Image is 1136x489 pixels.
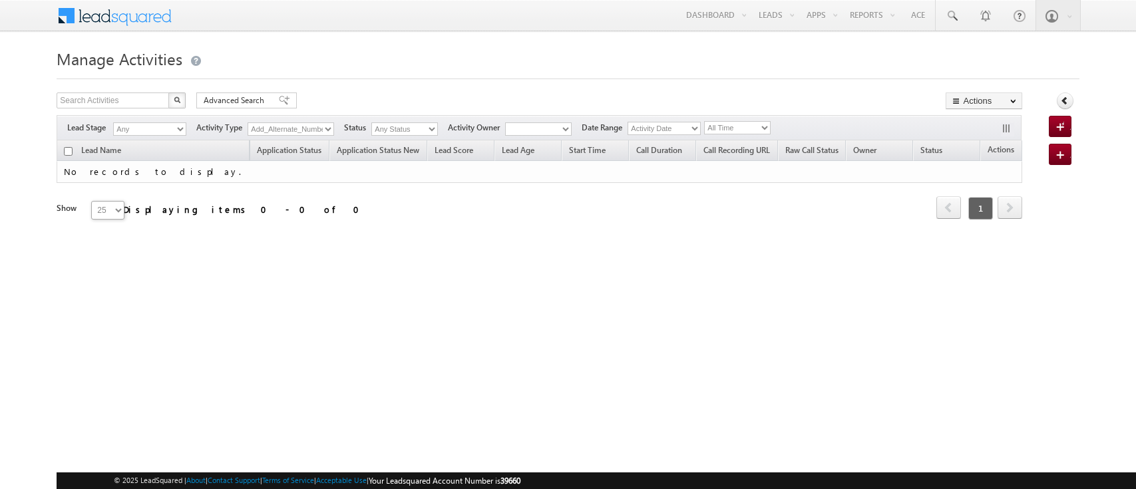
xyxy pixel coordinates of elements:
span: Lead Age [502,145,534,155]
a: Status [914,143,949,160]
span: 1 [968,197,993,220]
span: Raw Call Status [785,145,839,155]
span: prev [936,196,961,219]
a: Terms of Service [262,476,314,484]
a: next [998,198,1022,219]
span: next [998,196,1022,219]
span: Your Leadsquared Account Number is [369,476,520,486]
div: Show [57,202,81,214]
img: Search [174,96,180,103]
span: Start Time [569,145,606,155]
span: Status [344,122,371,134]
span: Call Recording URL [703,145,770,155]
td: No records to display. [57,161,1022,183]
span: Lead Name [75,143,128,160]
span: Call Duration [636,145,682,155]
span: Actions [981,142,1021,160]
a: About [186,476,206,484]
div: Displaying items 0 - 0 of 0 [123,202,367,217]
a: Call Duration [630,143,689,160]
span: Activity Owner [448,122,505,134]
span: © 2025 LeadSquared | | | | | [114,474,520,487]
span: Activity Type [196,122,248,134]
a: Start Time [562,143,612,160]
span: 39660 [500,476,520,486]
a: prev [936,198,961,219]
a: Acceptable Use [316,476,367,484]
span: Date Range [582,122,628,134]
span: Lead Score [435,145,473,155]
span: Owner [853,145,876,155]
a: Raw Call Status [779,143,845,160]
span: Lead Stage [67,122,111,134]
span: Manage Activities [57,48,182,69]
a: Contact Support [208,476,260,484]
button: Actions [946,92,1022,109]
span: Application Status New [337,145,419,155]
span: Status [920,145,942,155]
span: Advanced Search [204,94,268,106]
input: Check all records [64,147,73,156]
span: Application Status [257,145,321,155]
